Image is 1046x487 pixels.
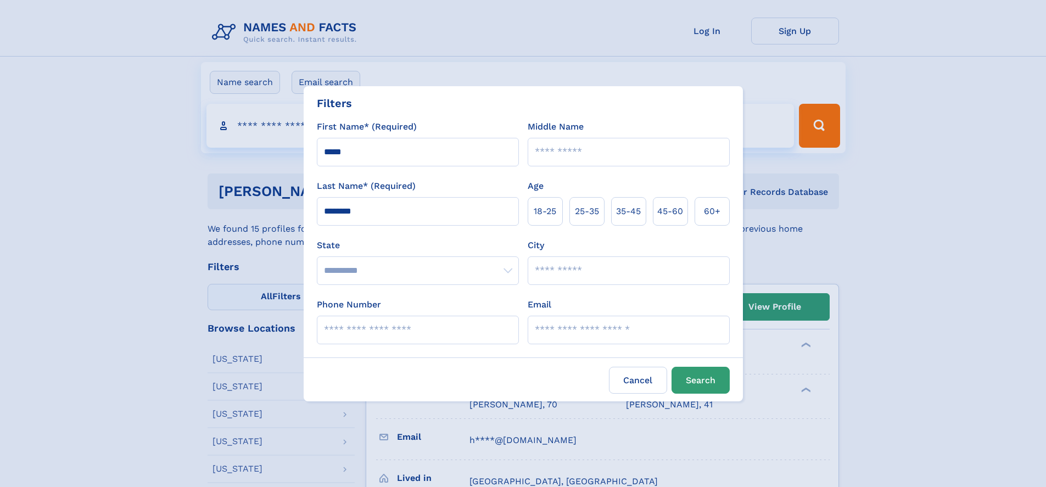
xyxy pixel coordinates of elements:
[534,205,556,218] span: 18‑25
[528,180,544,193] label: Age
[609,367,667,394] label: Cancel
[317,180,416,193] label: Last Name* (Required)
[657,205,683,218] span: 45‑60
[704,205,720,218] span: 60+
[616,205,641,218] span: 35‑45
[317,120,417,133] label: First Name* (Required)
[528,239,544,252] label: City
[317,298,381,311] label: Phone Number
[672,367,730,394] button: Search
[528,298,551,311] label: Email
[575,205,599,218] span: 25‑35
[317,239,519,252] label: State
[528,120,584,133] label: Middle Name
[317,95,352,111] div: Filters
